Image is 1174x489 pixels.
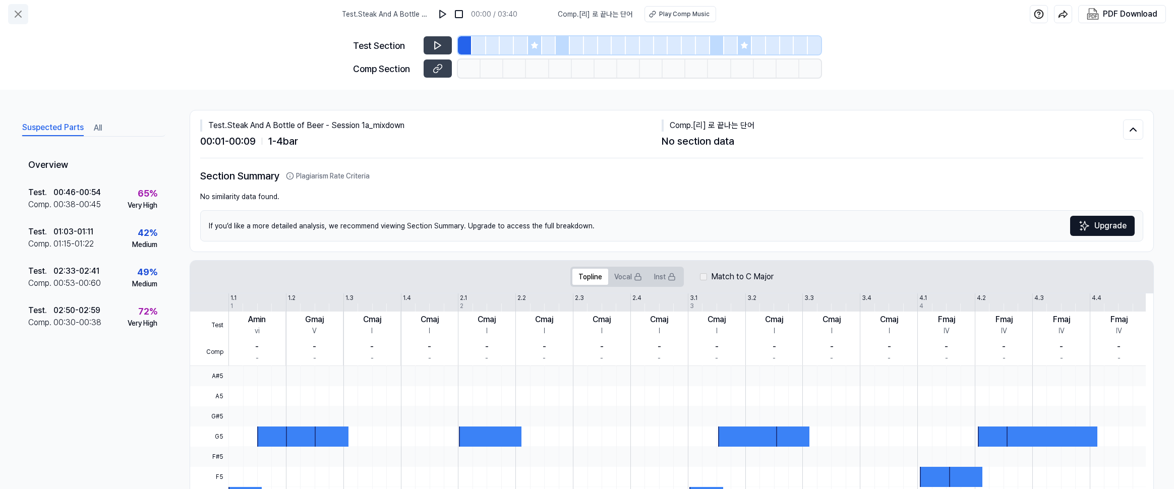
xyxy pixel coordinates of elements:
[662,119,1123,132] div: Comp . [리] 로 끝나는 단어
[190,467,228,487] span: F5
[830,353,833,363] div: -
[662,134,1123,149] div: No section data
[454,9,464,19] img: stop
[53,265,99,277] div: 02:33 - 02:41
[53,187,101,199] div: 00:46 - 00:54
[1070,216,1135,236] button: Upgrade
[1092,293,1101,302] div: 4.4
[747,293,756,302] div: 3.2
[1034,293,1044,302] div: 4.3
[1085,6,1159,23] button: PDF Download
[429,326,430,336] div: I
[632,293,641,302] div: 2.4
[53,277,101,289] div: 00:53 - 00:60
[268,134,298,149] span: 1 - 4 bar
[711,271,774,283] label: Match to C Major
[53,304,100,317] div: 02:50 - 02:59
[1060,341,1063,353] div: -
[575,293,584,302] div: 2.3
[190,406,228,426] span: G#5
[460,293,467,302] div: 2.1
[138,226,157,239] div: 42 %
[190,386,228,406] span: A5
[543,341,546,353] div: -
[403,293,411,302] div: 1.4
[658,341,661,353] div: -
[945,341,948,353] div: -
[690,301,694,311] div: 3
[485,341,489,353] div: -
[944,326,950,336] div: IV
[659,10,710,19] div: Play Comp Music
[421,314,439,326] div: Cmaj
[995,314,1013,326] div: Fmaj
[517,293,526,302] div: 2.2
[138,304,157,318] div: 72 %
[773,353,776,363] div: -
[428,341,431,353] div: -
[715,353,718,363] div: -
[28,238,53,250] div: Comp .
[593,314,611,326] div: Cmaj
[200,168,1143,184] h2: Section Summary
[658,353,661,363] div: -
[478,314,496,326] div: Cmaj
[601,326,603,336] div: I
[137,265,157,279] div: 49 %
[1002,341,1006,353] div: -
[460,301,463,311] div: 2
[128,318,157,329] div: Very High
[486,326,488,336] div: I
[313,353,316,363] div: -
[1053,314,1070,326] div: Fmaj
[644,6,716,22] a: Play Comp Music
[353,39,418,52] div: Test Section
[1103,8,1157,21] div: PDF Download
[1058,9,1068,19] img: share
[659,326,660,336] div: I
[288,293,296,302] div: 1.2
[572,269,608,285] button: Topline
[28,226,53,238] div: Test .
[428,353,431,363] div: -
[53,226,93,238] div: 01:03 - 01:11
[286,171,370,181] button: Plagiarism Rate Criteria
[708,314,726,326] div: Cmaj
[190,447,228,467] span: F#5
[650,314,668,326] div: Cmaj
[888,341,891,353] div: -
[823,314,841,326] div: Cmaj
[190,312,228,339] span: Test
[888,353,891,363] div: -
[1059,326,1065,336] div: IV
[53,199,101,211] div: 00:38 - 00:45
[248,314,266,326] div: Amin
[305,314,324,326] div: Gmaj
[830,341,834,353] div: -
[1060,353,1063,363] div: -
[773,341,776,353] div: -
[132,239,157,250] div: Medium
[313,341,316,353] div: -
[200,119,662,132] div: Test . Steak And A Bottle of Beer - Session 1a_mixdown
[28,277,53,289] div: Comp .
[1087,8,1099,20] img: PDF Download
[28,199,53,211] div: Comp .
[471,9,517,20] div: 00:00 / 03:40
[312,326,317,336] div: V
[371,353,374,363] div: -
[132,279,157,289] div: Medium
[543,353,546,363] div: -
[200,192,1143,202] div: No similarity data found.
[765,314,783,326] div: Cmaj
[648,269,682,285] button: Inst
[230,293,237,302] div: 1.1
[342,9,431,20] span: Test . Steak And A Bottle of Beer - Session 1a_mixdown
[94,120,102,136] button: All
[138,187,157,200] div: 65 %
[1034,9,1044,19] img: help
[716,326,718,336] div: I
[1003,353,1006,363] div: -
[535,314,553,326] div: Cmaj
[345,293,354,302] div: 1.3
